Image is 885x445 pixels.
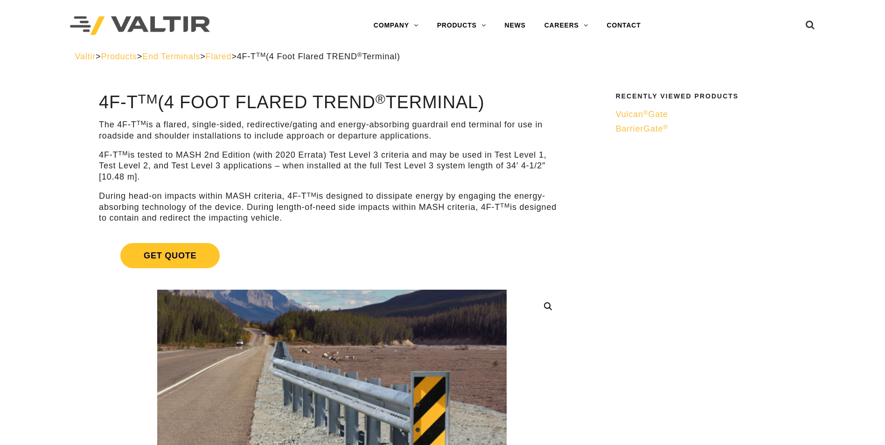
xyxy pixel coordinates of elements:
a: NEWS [495,16,535,35]
a: Flared [206,52,232,61]
sup: TM [307,191,316,198]
img: Valtir [70,16,210,35]
h1: 4F-T (4 Foot Flared TREND Terminal) [99,93,565,112]
span: Vulcan Gate [616,110,668,119]
a: CAREERS [535,16,598,35]
a: Get Quote [99,232,565,279]
a: CONTACT [598,16,650,35]
a: Vulcan®Gate [616,109,804,120]
a: End Terminals [142,52,200,61]
sup: TM [500,202,510,209]
p: During head-on impacts within MASH criteria, 4F-T is designed to dissipate energy by engaging the... [99,191,565,223]
sup: ® [357,51,362,58]
sup: ® [643,109,648,116]
sup: TM [118,150,128,157]
a: Valtir [75,52,96,61]
sup: TM [137,119,146,126]
a: COMPANY [364,16,428,35]
div: > > > > [75,51,810,62]
a: PRODUCTS [428,16,495,35]
span: 4F-T (4 Foot Flared TREND Terminal) [237,52,400,61]
p: The 4F-T is a flared, single-sided, redirective/gating and energy-absorbing guardrail end termina... [99,119,565,141]
sup: TM [256,51,266,58]
sup: TM [138,91,158,106]
span: BarrierGate [616,124,669,133]
sup: ® [376,91,386,106]
h2: Recently Viewed Products [616,93,804,100]
sup: ® [663,124,669,131]
a: Products [101,52,137,61]
p: 4F-T is tested to MASH 2nd Edition (with 2020 Errata) Test Level 3 criteria and may be used in Te... [99,150,565,182]
span: Get Quote [120,243,220,268]
a: BarrierGate® [616,124,804,134]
